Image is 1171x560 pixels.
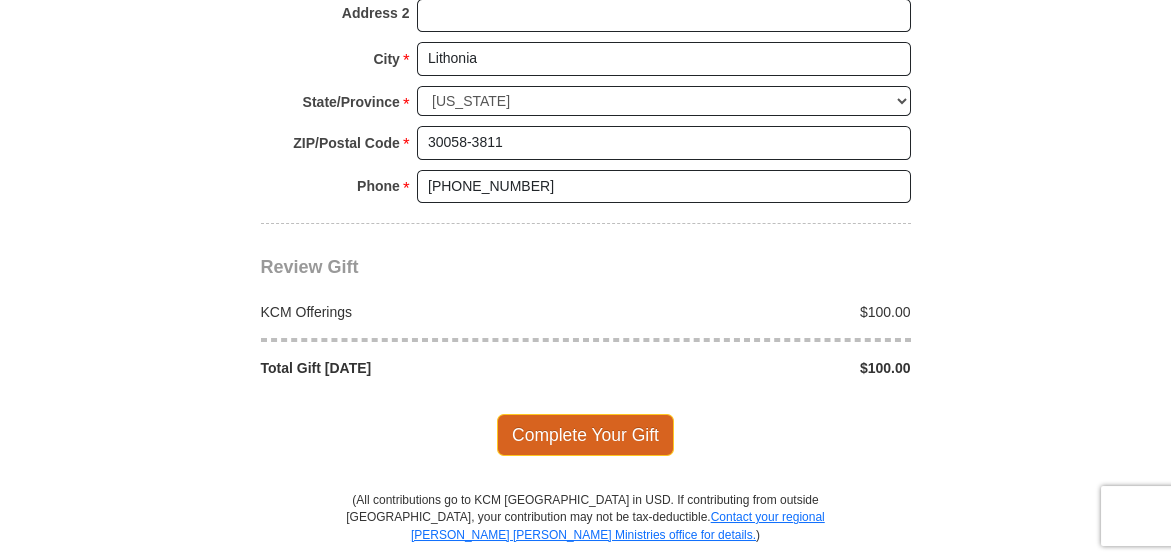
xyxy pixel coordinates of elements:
strong: Phone [357,172,400,200]
a: Contact your regional [PERSON_NAME] [PERSON_NAME] Ministries office for details. [411,510,825,541]
div: Total Gift [DATE] [250,358,586,378]
strong: City [373,45,399,73]
div: $100.00 [586,302,922,322]
span: Review Gift [261,257,359,277]
strong: State/Province [303,88,400,116]
div: KCM Offerings [250,302,586,322]
div: $100.00 [586,358,922,378]
span: Complete Your Gift [497,414,674,456]
strong: ZIP/Postal Code [293,129,400,157]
